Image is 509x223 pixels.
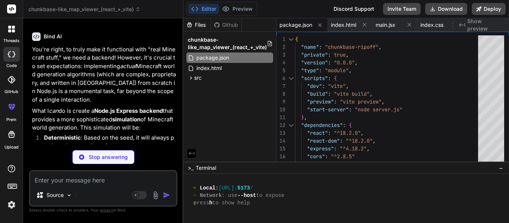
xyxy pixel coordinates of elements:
div: 5 [276,67,285,74]
span: { [334,75,337,82]
span: chunkbase-like_map_viewer_(react_+_vite) [28,6,140,13]
button: − [497,162,505,174]
div: 7 [276,82,285,90]
span: "react-dom" [307,137,340,144]
label: GitHub [4,89,18,95]
span: "scripts" [301,75,328,82]
div: 13 [276,129,285,137]
button: Preview [219,4,256,14]
span: , [349,67,352,74]
div: Discord Support [329,3,379,15]
span: "0.0.0" [334,59,355,66]
span: } [301,114,304,121]
span: "^2.8.5" [331,153,355,160]
span: --host [237,192,256,199]
div: Files [183,21,211,29]
span: Local [200,184,215,192]
span: : [334,98,337,105]
span: "^18.2.0" [334,130,361,136]
label: Upload [4,144,19,150]
span: , [355,59,358,66]
span: "build" [307,90,328,97]
span: : [334,145,337,152]
span: : [328,75,331,82]
span: "dev" [307,83,322,89]
p: What I do is create a that provides a more sophisticated of Minecraft world generation. This simu... [32,107,176,132]
span: "type" [301,67,319,74]
span: , [346,51,349,58]
div: Github [211,21,241,29]
h6: Bind AI [44,33,62,40]
div: 6 [276,74,285,82]
span: privacy [100,208,113,212]
span: { [349,122,352,128]
span: h [209,199,212,207]
span: src [194,74,202,82]
span: package.json [196,53,230,62]
strong: Node.js Express backend [94,107,163,114]
div: 15 [276,145,285,153]
button: Editor [188,4,219,14]
span: "module" [325,67,349,74]
div: 9 [276,98,285,106]
span: "react" [307,130,328,136]
span: , [346,83,349,89]
strong: Deterministic [44,134,81,141]
span: main.jsx [376,21,395,29]
div: 4 [276,59,285,67]
li: : Based on the seed, it will always produce the same "map." [38,134,176,150]
span: Network [200,192,222,199]
span: "vite" [328,83,346,89]
span: "^4.18.2" [340,145,367,152]
span: "vite preview" [340,98,382,105]
span: "private" [301,51,328,58]
span: "version" [301,59,328,66]
div: 1 [276,35,285,43]
span: Show preview [467,17,503,32]
span: to expose [256,192,285,199]
span: , [361,130,364,136]
span: "express" [307,145,334,152]
em: can [49,107,59,114]
span: { [295,36,298,42]
p: Source [47,191,64,199]
label: prem [6,117,16,123]
span: "node server.js" [355,106,402,113]
span: : use [222,192,237,199]
div: 17 [276,160,285,168]
span: true [334,51,346,58]
span: index.html [331,21,356,29]
span: press [193,199,209,207]
span: } [301,161,304,168]
span: "name" [301,44,319,50]
button: Invite Team [383,3,421,15]
span: : [319,67,322,74]
span: [URL]: [219,184,237,192]
span: , [367,145,370,152]
div: 12 [276,121,285,129]
span: : [328,59,331,66]
div: Click to collapse the range. [286,121,296,129]
button: Deploy [472,3,506,15]
span: index.css [420,21,443,29]
span: chunkbase-like_map_viewer_(react_+_vite) [188,36,267,51]
span: >_ [188,164,193,172]
p: Stop answering [89,153,128,161]
span: "^18.2.0" [346,137,373,144]
span: , [382,98,385,105]
em: actual [120,63,136,70]
img: settings [5,198,18,211]
span: , [304,161,307,168]
span: : [328,130,331,136]
span: to show help [212,199,250,207]
span: index.html [196,64,222,73]
span: : [215,184,218,192]
button: Download [425,3,467,15]
img: attachment [151,191,160,200]
span: "start-server" [307,106,349,113]
span: : [343,122,346,128]
div: 2 [276,43,285,51]
span: : [319,44,322,50]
